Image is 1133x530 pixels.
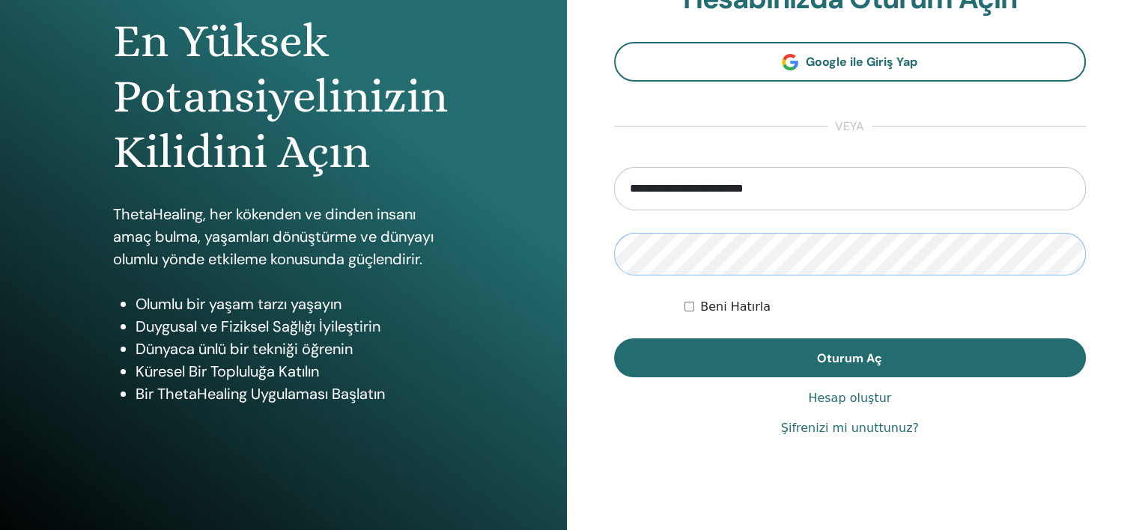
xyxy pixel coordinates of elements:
[827,118,872,135] span: veya
[684,298,1086,316] div: Keep me authenticated indefinitely or until I manually logout
[808,389,891,407] a: Hesap oluştur
[113,13,453,180] h1: En Yüksek Potansiyelinizin Kilidini Açın
[806,54,917,70] span: Google ile Giriş Yap
[614,338,1087,377] button: Oturum Aç
[614,42,1087,82] a: Google ile Giriş Yap
[781,419,919,437] a: Şifrenizi mi unuttunuz?
[817,350,882,366] span: Oturum Aç
[136,338,453,360] li: Dünyaca ünlü bir tekniği öğrenin
[136,293,453,315] li: Olumlu bir yaşam tarzı yaşayın
[700,298,771,316] label: Beni Hatırla
[136,315,453,338] li: Duygusal ve Fiziksel Sağlığı İyileştirin
[113,203,453,270] p: ThetaHealing, her kökenden ve dinden insanı amaç bulma, yaşamları dönüştürme ve dünyayı olumlu yö...
[136,383,453,405] li: Bir ThetaHealing Uygulaması Başlatın
[136,360,453,383] li: Küresel Bir Topluluğa Katılın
